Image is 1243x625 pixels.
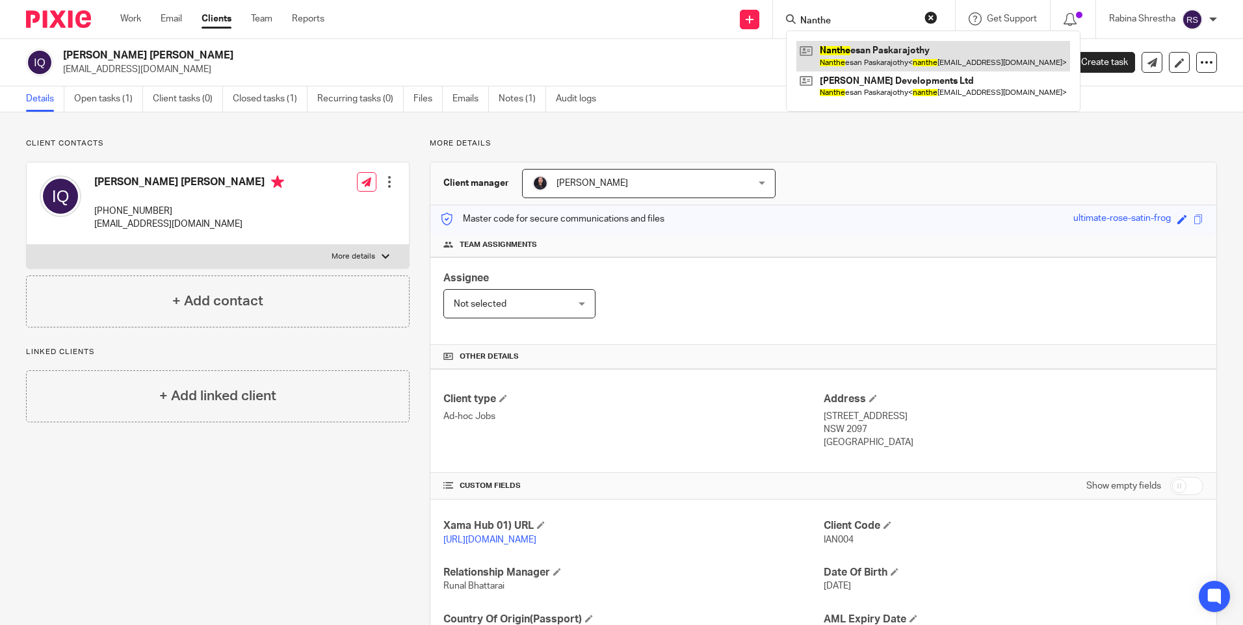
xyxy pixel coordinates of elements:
[413,86,443,112] a: Files
[251,12,272,25] a: Team
[1109,12,1175,25] p: Rabina Shrestha
[26,86,64,112] a: Details
[460,351,519,362] span: Other details
[987,14,1037,23] span: Get Support
[556,86,606,112] a: Audit logs
[120,12,141,25] a: Work
[532,175,548,191] img: MicrosoftTeams-image.jfif
[1073,212,1171,227] div: ultimate-rose-satin-frog
[292,12,324,25] a: Reports
[172,291,263,311] h4: + Add contact
[824,423,1203,436] p: NSW 2097
[824,410,1203,423] p: [STREET_ADDRESS]
[63,49,844,62] h2: [PERSON_NAME] [PERSON_NAME]
[26,138,410,149] p: Client contacts
[94,205,284,218] p: [PHONE_NUMBER]
[556,179,628,188] span: [PERSON_NAME]
[443,535,536,544] a: [URL][DOMAIN_NAME]
[94,175,284,192] h4: [PERSON_NAME] [PERSON_NAME]
[332,251,375,262] p: More details
[233,86,307,112] a: Closed tasks (1)
[824,535,854,544] span: IAN004
[443,481,823,491] h4: CUSTOM FIELDS
[824,392,1203,406] h4: Address
[443,519,823,533] h4: Xama Hub 01) URL
[40,175,81,217] img: svg%3E
[443,581,504,591] span: Runal Bhattarai
[499,86,546,112] a: Notes (1)
[317,86,404,112] a: Recurring tasks (0)
[74,86,143,112] a: Open tasks (1)
[443,566,823,580] h4: Relationship Manager
[159,386,276,406] h4: + Add linked client
[202,12,231,25] a: Clients
[26,10,91,28] img: Pixie
[924,11,937,24] button: Clear
[824,519,1203,533] h4: Client Code
[1060,52,1135,73] a: Create task
[460,240,537,250] span: Team assignments
[153,86,223,112] a: Client tasks (0)
[824,581,851,591] span: [DATE]
[440,212,664,225] p: Master code for secure communications and files
[443,410,823,423] p: Ad-hoc Jobs
[443,177,509,190] h3: Client manager
[26,347,410,357] p: Linked clients
[454,300,506,309] span: Not selected
[161,12,182,25] a: Email
[271,175,284,188] i: Primary
[443,273,489,283] span: Assignee
[824,436,1203,449] p: [GEOGRAPHIC_DATA]
[443,392,823,406] h4: Client type
[799,16,916,27] input: Search
[63,63,1040,76] p: [EMAIL_ADDRESS][DOMAIN_NAME]
[1086,479,1161,492] label: Show empty fields
[94,218,284,231] p: [EMAIL_ADDRESS][DOMAIN_NAME]
[1182,9,1203,30] img: svg%3E
[824,566,1203,580] h4: Date Of Birth
[26,49,53,76] img: svg%3E
[430,138,1217,149] p: More details
[452,86,489,112] a: Emails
